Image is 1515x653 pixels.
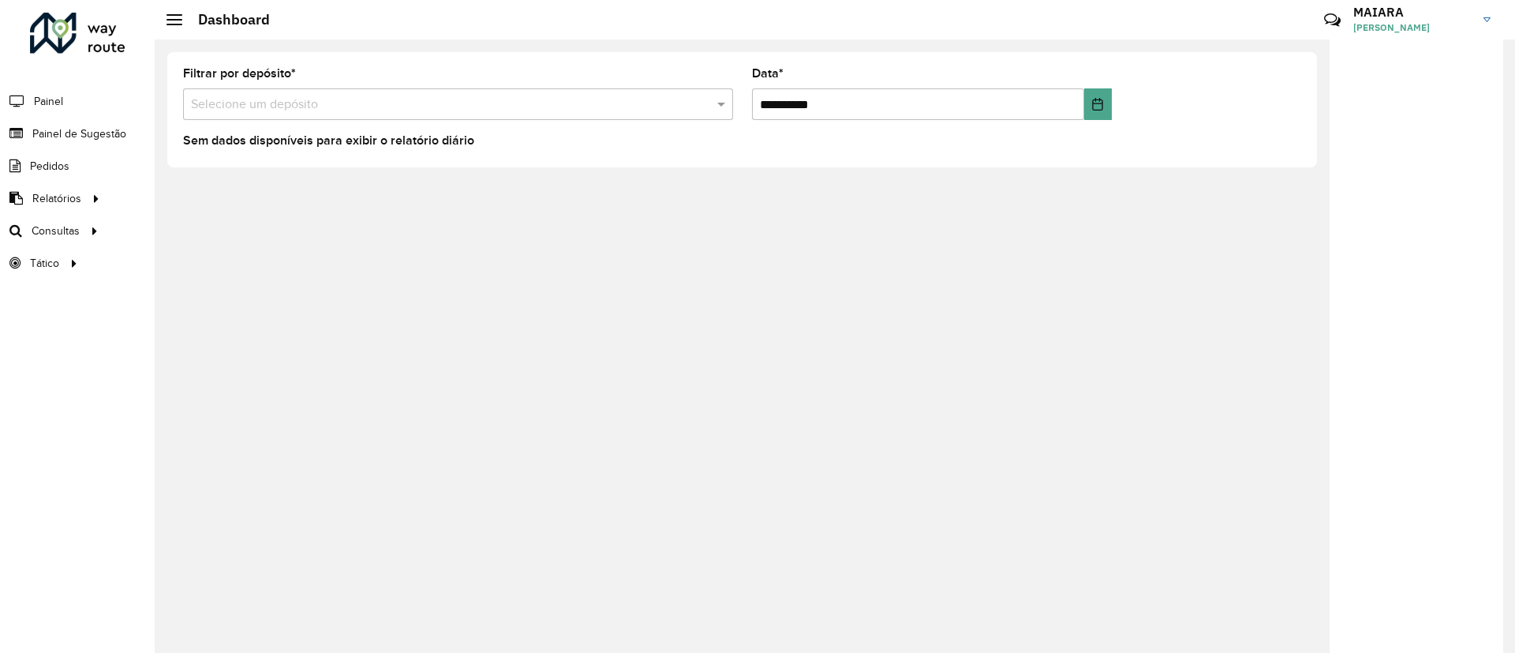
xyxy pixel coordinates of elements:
span: Painel de Sugestão [32,126,126,142]
label: Filtrar por depósito [183,64,296,83]
span: Pedidos [30,158,69,175]
h3: MAIARA [1353,5,1472,20]
span: Tático [30,255,59,272]
span: Painel [34,93,63,110]
label: Data [752,64,784,83]
label: Sem dados disponíveis para exibir o relatório diário [183,131,474,150]
span: Consultas [32,223,80,239]
a: Contato Rápido [1315,3,1349,37]
button: Choose Date [1084,88,1112,120]
span: Relatórios [32,190,81,207]
span: [PERSON_NAME] [1353,21,1472,35]
h2: Dashboard [182,11,270,28]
